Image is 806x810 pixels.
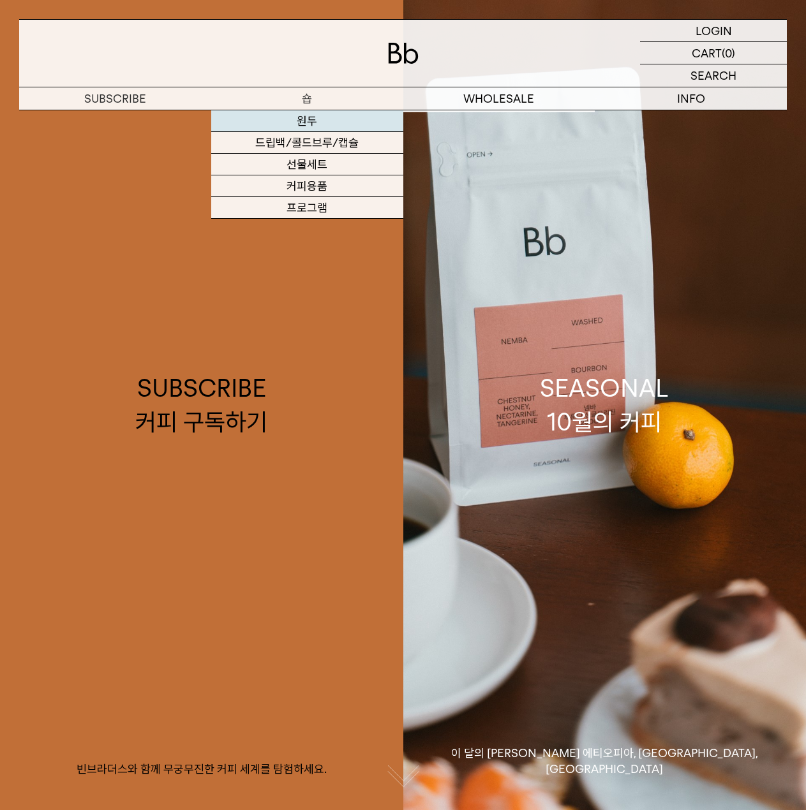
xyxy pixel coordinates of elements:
[211,110,403,132] a: 원두
[690,64,736,87] p: SEARCH
[211,154,403,175] a: 선물세트
[19,87,211,110] a: SUBSCRIBE
[722,42,735,64] p: (0)
[211,175,403,197] a: 커피용품
[696,20,732,41] p: LOGIN
[211,87,403,110] a: 숍
[388,43,419,64] img: 로고
[135,371,267,439] div: SUBSCRIBE 커피 구독하기
[692,42,722,64] p: CART
[211,197,403,219] a: 프로그램
[595,87,787,110] p: INFO
[540,371,669,439] div: SEASONAL 10월의 커피
[640,20,787,42] a: LOGIN
[640,42,787,64] a: CART (0)
[403,110,595,132] a: 도매 서비스
[403,87,595,110] p: WHOLESALE
[211,132,403,154] a: 드립백/콜드브루/캡슐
